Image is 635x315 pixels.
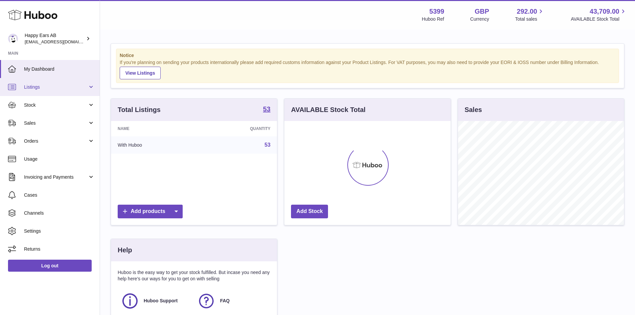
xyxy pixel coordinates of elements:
[24,102,88,108] span: Stock
[118,105,161,114] h3: Total Listings
[422,16,444,22] div: Huboo Ref
[590,7,619,16] span: 43,709.00
[8,260,92,272] a: Log out
[24,246,95,252] span: Returns
[429,7,444,16] strong: 5399
[24,156,95,162] span: Usage
[120,52,615,59] strong: Notice
[24,66,95,72] span: My Dashboard
[263,106,270,112] strong: 53
[515,16,545,22] span: Total sales
[8,34,18,44] img: internalAdmin-5399@internal.huboo.com
[24,138,88,144] span: Orders
[120,67,161,79] a: View Listings
[25,39,98,44] span: [EMAIL_ADDRESS][DOMAIN_NAME]
[517,7,537,16] span: 292.00
[475,7,489,16] strong: GBP
[144,298,178,304] span: Huboo Support
[24,192,95,198] span: Cases
[111,136,199,154] td: With Huboo
[515,7,545,22] a: 292.00 Total sales
[470,16,489,22] div: Currency
[24,210,95,216] span: Channels
[24,84,88,90] span: Listings
[197,292,267,310] a: FAQ
[291,205,328,218] a: Add Stock
[118,205,183,218] a: Add products
[24,174,88,180] span: Invoicing and Payments
[291,105,365,114] h3: AVAILABLE Stock Total
[121,292,191,310] a: Huboo Support
[199,121,277,136] th: Quantity
[571,7,627,22] a: 43,709.00 AVAILABLE Stock Total
[118,246,132,255] h3: Help
[111,121,199,136] th: Name
[220,298,230,304] span: FAQ
[263,106,270,114] a: 53
[465,105,482,114] h3: Sales
[118,269,270,282] p: Huboo is the easy way to get your stock fulfilled. But incase you need any help here's our ways f...
[120,59,615,79] div: If you're planning on sending your products internationally please add required customs informati...
[25,32,85,45] div: Happy Ears AB
[24,120,88,126] span: Sales
[571,16,627,22] span: AVAILABLE Stock Total
[24,228,95,234] span: Settings
[265,142,271,148] a: 53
